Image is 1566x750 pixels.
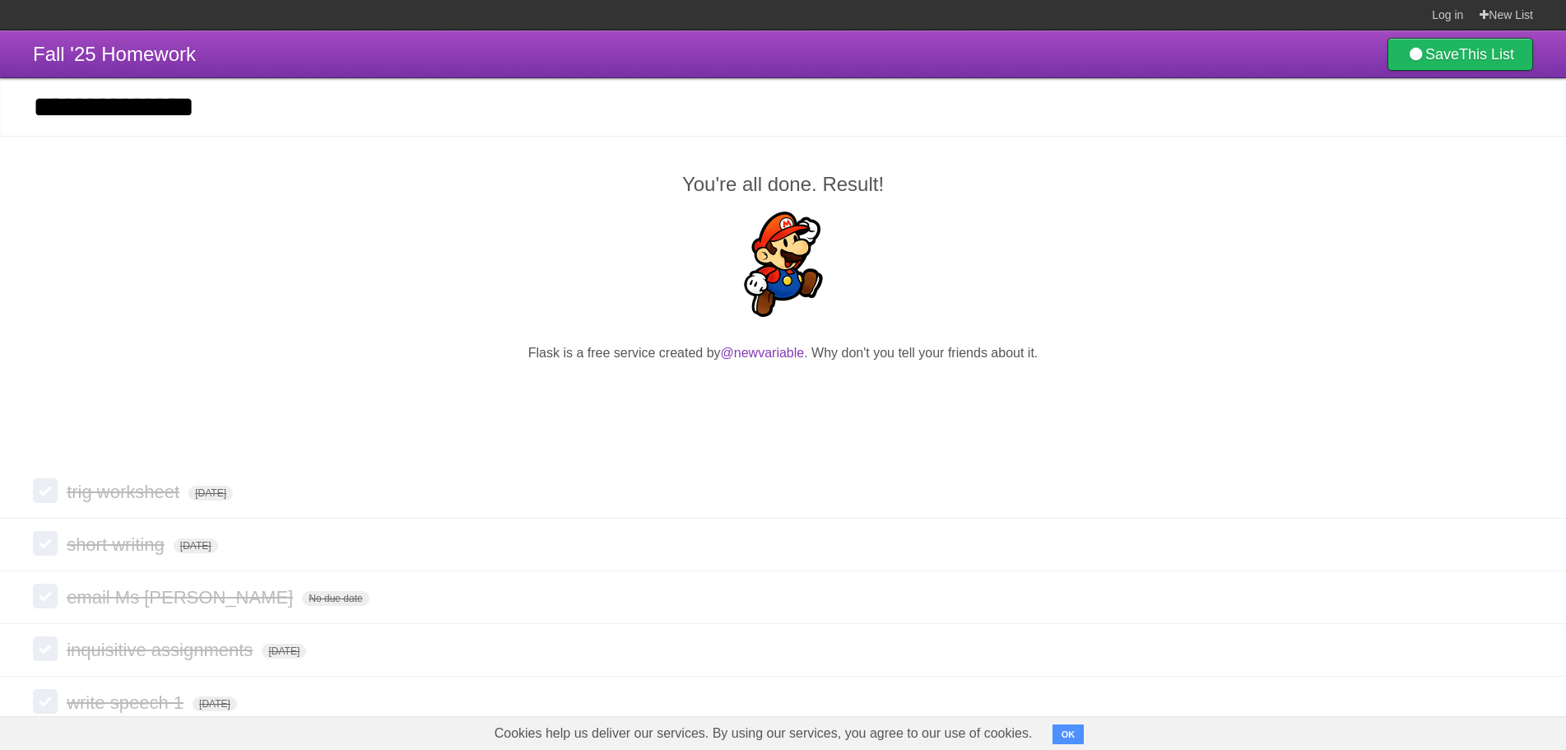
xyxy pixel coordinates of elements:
span: inquisitive assignments [67,640,257,660]
button: OK [1053,724,1085,744]
label: Done [33,531,58,556]
label: Done [33,478,58,503]
span: trig worksheet [67,482,184,502]
h2: You're all done. Result! [33,170,1533,199]
span: [DATE] [262,644,306,659]
span: [DATE] [174,538,218,553]
span: No due date [302,591,369,606]
b: This List [1459,46,1514,63]
span: [DATE] [193,696,237,711]
span: short writing [67,534,169,555]
a: SaveThis List [1387,38,1533,71]
span: [DATE] [188,486,233,501]
iframe: X Post Button [754,384,813,407]
label: Done [33,584,58,608]
label: Done [33,636,58,661]
span: email Ms [PERSON_NAME] [67,587,297,608]
span: Cookies help us deliver our services. By using our services, you agree to our use of cookies. [478,717,1049,750]
a: @newvariable [721,346,805,360]
label: Done [33,689,58,714]
p: Flask is a free service created by . Why don't you tell your friends about it. [33,343,1533,363]
span: Fall '25 Homework [33,43,196,65]
span: write speech 1 [67,692,188,713]
img: Super Mario [731,212,836,317]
